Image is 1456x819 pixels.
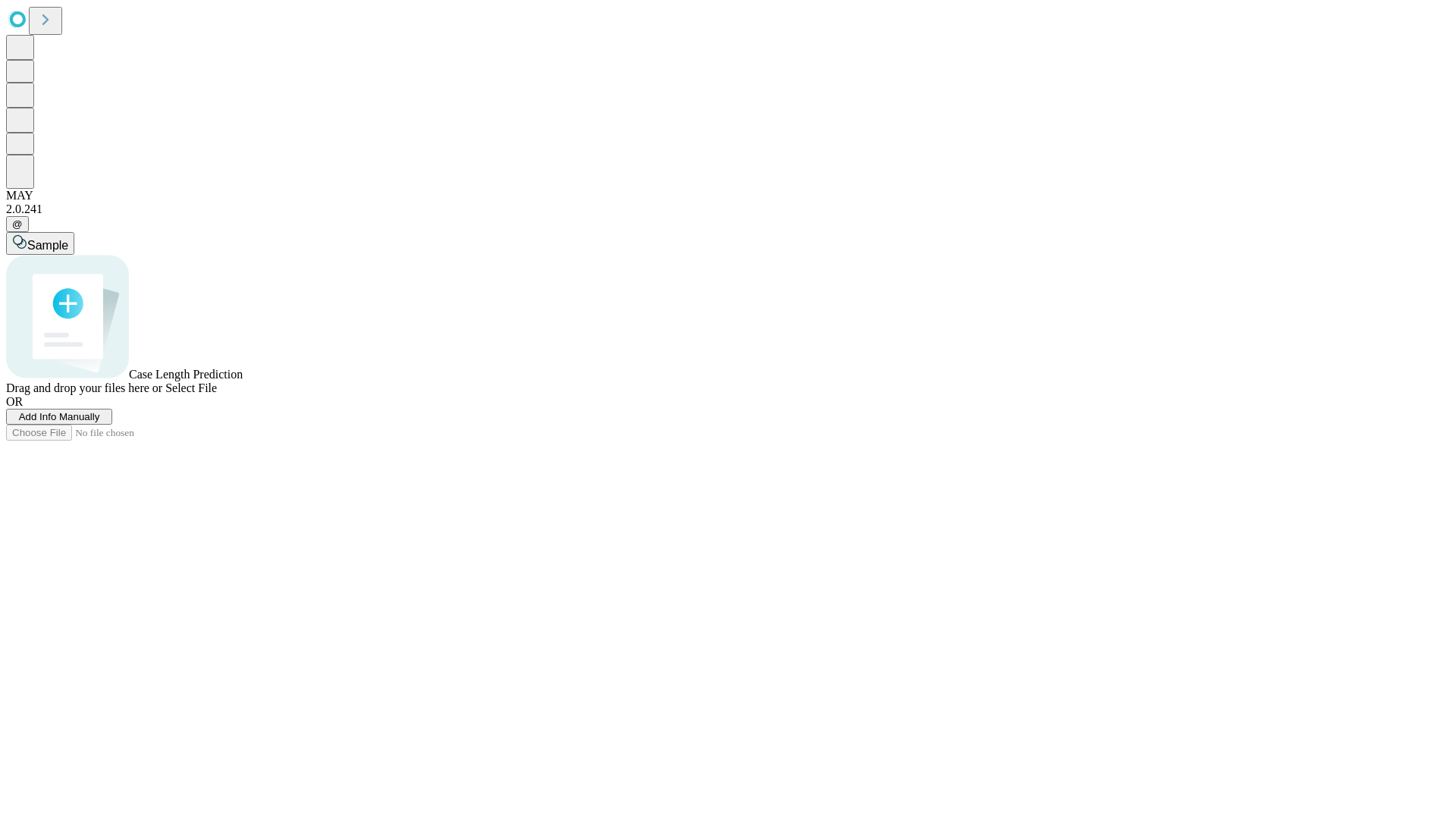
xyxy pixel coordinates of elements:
span: Sample [27,239,68,252]
button: @ [6,216,29,232]
span: @ [12,218,23,230]
button: Add Info Manually [6,409,112,425]
span: Add Info Manually [19,411,100,422]
span: Case Length Prediction [129,368,243,381]
span: Select File [165,381,217,394]
button: Sample [6,232,74,255]
span: Drag and drop your files here or [6,381,162,394]
div: MAY [6,189,1450,202]
span: OR [6,395,23,408]
div: 2.0.241 [6,202,1450,216]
